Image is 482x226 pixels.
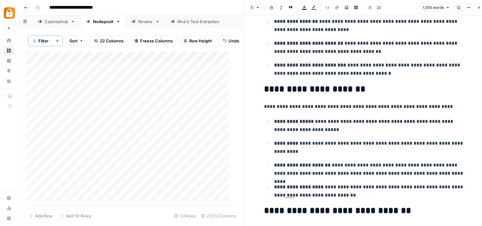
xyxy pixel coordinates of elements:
a: Opportunities [4,66,14,76]
div: [PERSON_NAME]'s Test Extraction [177,18,246,25]
button: 1,055 words [420,3,453,12]
span: 22 Columns [100,38,124,44]
span: Freeze Columns [140,38,173,44]
span: Sort [69,38,78,44]
button: Add Row [26,211,56,221]
span: 1 [34,38,35,43]
a: Insights [4,56,14,66]
span: 1,055 words [422,5,444,10]
a: Settings [4,193,14,203]
a: Home [4,35,14,46]
div: 1 [33,38,36,43]
a: Your Data [4,76,14,86]
div: Nodeposit [93,18,113,25]
img: Adzz Logo [4,7,15,19]
button: Freeze Columns [130,36,177,46]
span: Undo [228,38,239,44]
button: 1Filter [29,36,52,46]
div: 22/22 Columns [198,211,239,221]
span: Add 10 Rows [66,213,91,219]
span: Row Height [189,38,212,44]
button: 22 Columns [90,36,128,46]
button: Help + Support [4,213,14,223]
div: Casinoshub [45,18,68,25]
div: Review [138,18,153,25]
button: Workspace: Adzz [4,5,14,21]
a: Usage [4,203,14,213]
a: [PERSON_NAME]'s Test Extraction [165,15,258,28]
span: Filter [38,38,48,44]
a: Casinoshub [32,15,80,28]
a: Browse [4,46,14,56]
a: Review [126,15,165,28]
button: Row Height [179,36,216,46]
a: Nodeposit [80,15,126,28]
button: Undo [219,36,243,46]
button: Sort [65,36,87,46]
button: Add 10 Rows [56,211,95,221]
div: 22 Rows [172,211,198,221]
span: Add Row [35,213,53,219]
